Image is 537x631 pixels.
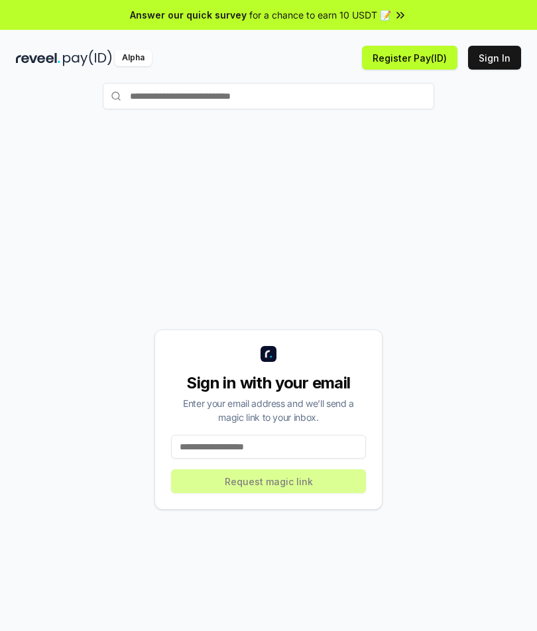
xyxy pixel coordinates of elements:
button: Sign In [468,46,521,70]
div: Sign in with your email [171,373,366,394]
img: logo_small [261,346,276,362]
img: pay_id [63,50,112,66]
span: Answer our quick survey [130,8,247,22]
div: Enter your email address and we’ll send a magic link to your inbox. [171,396,366,424]
img: reveel_dark [16,50,60,66]
span: for a chance to earn 10 USDT 📝 [249,8,391,22]
div: Alpha [115,50,152,66]
button: Register Pay(ID) [362,46,457,70]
